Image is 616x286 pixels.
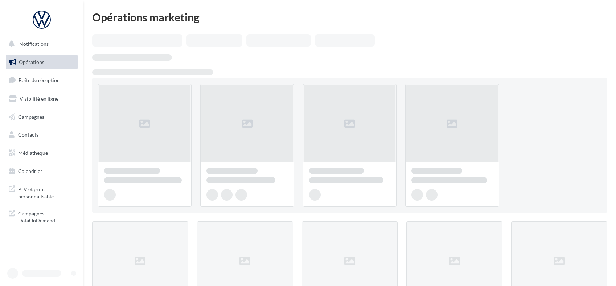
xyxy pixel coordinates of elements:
a: Médiathèque [4,145,79,161]
span: Visibilité en ligne [20,96,58,102]
span: Notifications [19,41,49,47]
a: Campagnes DataOnDemand [4,206,79,227]
a: Visibilité en ligne [4,91,79,106]
a: PLV et print personnalisable [4,181,79,203]
a: Campagnes [4,109,79,125]
span: Campagnes [18,113,44,120]
button: Notifications [4,36,76,52]
a: Contacts [4,127,79,142]
div: Opérations marketing [92,12,607,23]
a: Opérations [4,55,79,70]
a: Boîte de réception [4,72,79,88]
span: Médiathèque [18,150,48,156]
span: Calendrier [18,168,42,174]
span: PLV et print personnalisable [18,184,75,200]
span: Boîte de réception [19,77,60,83]
span: Campagnes DataOnDemand [18,209,75,224]
a: Calendrier [4,164,79,179]
span: Opérations [19,59,44,65]
span: Contacts [18,132,38,138]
